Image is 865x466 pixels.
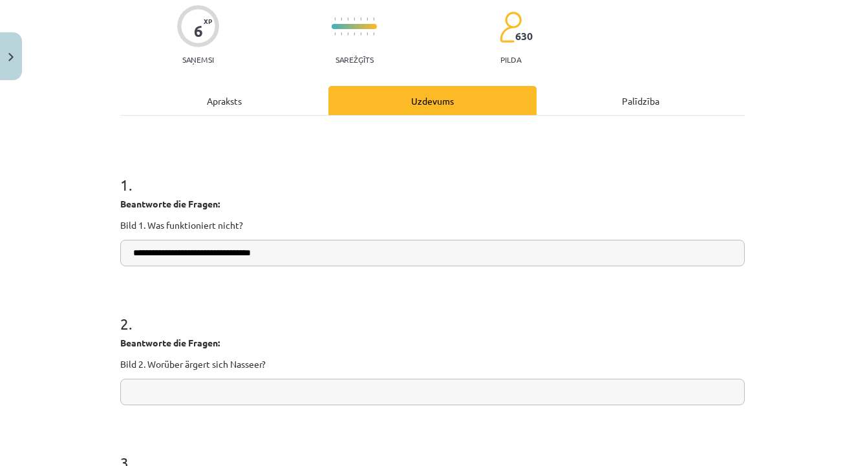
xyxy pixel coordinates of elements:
[194,22,203,40] div: 6
[120,198,220,209] strong: Beantworte die Fragen:
[334,17,336,21] img: icon-short-line-57e1e144782c952c97e751825c79c345078a6d821885a25fce030b3d8c18986b.svg
[120,153,745,193] h1: 1 .
[347,32,348,36] img: icon-short-line-57e1e144782c952c97e751825c79c345078a6d821885a25fce030b3d8c18986b.svg
[354,32,355,36] img: icon-short-line-57e1e144782c952c97e751825c79c345078a6d821885a25fce030b3d8c18986b.svg
[341,32,342,36] img: icon-short-line-57e1e144782c952c97e751825c79c345078a6d821885a25fce030b3d8c18986b.svg
[373,17,374,21] img: icon-short-line-57e1e144782c952c97e751825c79c345078a6d821885a25fce030b3d8c18986b.svg
[537,86,745,115] div: Palīdzība
[120,292,745,332] h1: 2 .
[334,32,336,36] img: icon-short-line-57e1e144782c952c97e751825c79c345078a6d821885a25fce030b3d8c18986b.svg
[499,11,522,43] img: students-c634bb4e5e11cddfef0936a35e636f08e4e9abd3cc4e673bd6f9a4125e45ecb1.svg
[204,17,212,25] span: XP
[367,17,368,21] img: icon-short-line-57e1e144782c952c97e751825c79c345078a6d821885a25fce030b3d8c18986b.svg
[500,55,521,64] p: pilda
[120,218,745,232] p: Bild 1. Was funktioniert nicht?
[367,32,368,36] img: icon-short-line-57e1e144782c952c97e751825c79c345078a6d821885a25fce030b3d8c18986b.svg
[354,17,355,21] img: icon-short-line-57e1e144782c952c97e751825c79c345078a6d821885a25fce030b3d8c18986b.svg
[120,337,220,348] strong: Beantworte die Fragen:
[336,55,374,64] p: Sarežģīts
[347,17,348,21] img: icon-short-line-57e1e144782c952c97e751825c79c345078a6d821885a25fce030b3d8c18986b.svg
[328,86,537,115] div: Uzdevums
[360,32,361,36] img: icon-short-line-57e1e144782c952c97e751825c79c345078a6d821885a25fce030b3d8c18986b.svg
[120,357,745,371] p: Bild 2. Worüber ärgert sich Nasseer?
[360,17,361,21] img: icon-short-line-57e1e144782c952c97e751825c79c345078a6d821885a25fce030b3d8c18986b.svg
[177,55,219,64] p: Saņemsi
[515,30,533,42] span: 630
[341,17,342,21] img: icon-short-line-57e1e144782c952c97e751825c79c345078a6d821885a25fce030b3d8c18986b.svg
[8,53,14,61] img: icon-close-lesson-0947bae3869378f0d4975bcd49f059093ad1ed9edebbc8119c70593378902aed.svg
[120,86,328,115] div: Apraksts
[373,32,374,36] img: icon-short-line-57e1e144782c952c97e751825c79c345078a6d821885a25fce030b3d8c18986b.svg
